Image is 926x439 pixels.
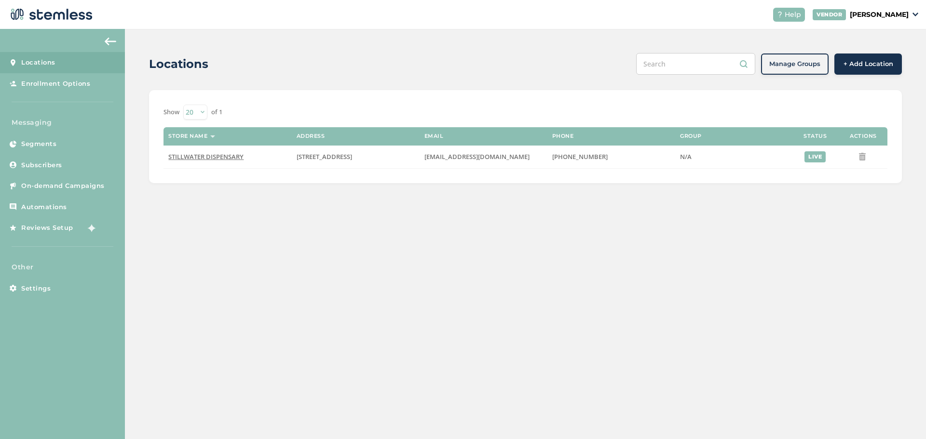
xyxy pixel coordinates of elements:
[210,135,215,138] img: icon-sort-1e1d7615.svg
[424,133,444,139] label: Email
[552,153,670,161] label: (580) 304-1916
[168,152,244,161] span: STILLWATER DISPENSARY
[844,59,893,69] span: + Add Location
[211,107,222,117] label: of 1
[636,53,755,75] input: Search
[761,53,829,75] button: Manage Groups
[813,9,846,20] div: VENDOR
[149,55,208,73] h2: Locations
[105,38,116,45] img: icon-arrow-back-accent-c549486e.svg
[424,152,530,161] span: [EMAIL_ADDRESS][DOMAIN_NAME]
[803,133,827,139] label: Status
[297,152,352,161] span: [STREET_ADDRESS]
[168,153,286,161] label: STILLWATER DISPENSARY
[21,202,67,212] span: Automations
[680,153,786,161] label: N/A
[21,181,105,191] span: On-demand Campaigns
[552,133,574,139] label: Phone
[552,152,608,161] span: [PHONE_NUMBER]
[834,53,902,75] button: + Add Location
[785,10,801,20] span: Help
[168,133,207,139] label: Store name
[21,223,73,233] span: Reviews Setup
[769,59,820,69] span: Manage Groups
[777,12,783,17] img: icon-help-white-03924b79.svg
[424,153,543,161] label: ashleyinn@hotmail.com
[21,284,51,293] span: Settings
[21,79,90,89] span: Enrollment Options
[21,139,56,149] span: Segments
[912,13,918,16] img: icon_down-arrow-small-66adaf34.svg
[21,58,55,67] span: Locations
[81,218,100,238] img: glitter-stars-b7820f95.gif
[804,151,826,162] div: live
[21,160,62,170] span: Subscribers
[297,153,415,161] label: 1925 North Boomer Road
[878,393,926,439] iframe: Chat Widget
[850,10,909,20] p: [PERSON_NAME]
[163,107,179,117] label: Show
[8,5,93,24] img: logo-dark-0685b13c.svg
[839,127,887,146] th: Actions
[680,133,702,139] label: Group
[297,133,325,139] label: Address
